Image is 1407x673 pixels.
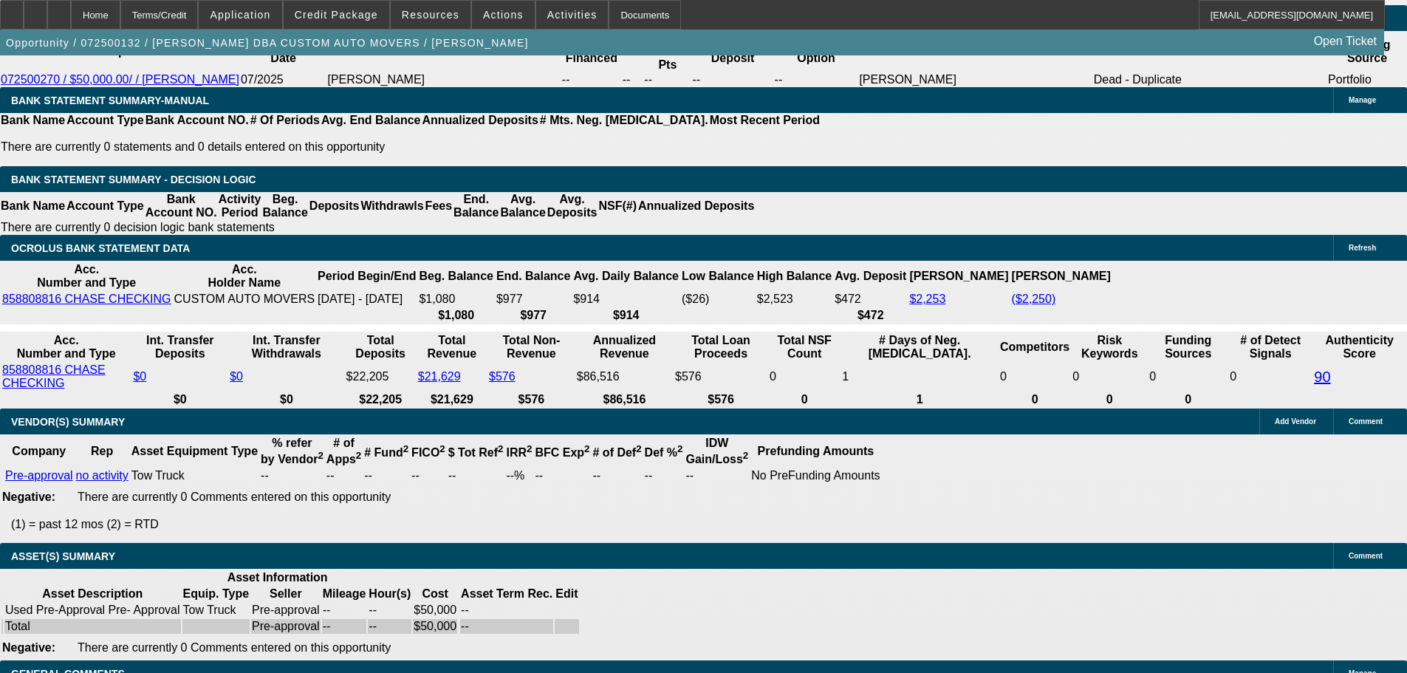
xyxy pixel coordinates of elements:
th: Withdrawls [360,192,424,220]
th: Competitors [999,333,1070,361]
a: no activity [76,469,129,482]
b: Asset Information [227,571,328,584]
td: $22,205 [346,363,416,391]
span: Manage [1349,96,1376,104]
td: -- [448,468,504,483]
a: Pre-approval [5,469,73,482]
div: $86,516 [577,370,672,383]
td: -- [322,619,367,634]
span: Comment [1349,552,1383,560]
th: $22,205 [346,392,416,407]
td: -- [326,468,362,483]
a: $2,253 [909,293,945,305]
th: Annualized Deposits [637,192,755,220]
td: CUSTOM AUTO MOVERS [174,292,316,307]
a: 858808816 CHASE CHECKING [2,363,106,389]
p: (1) = past 12 mos (2) = RTD [11,518,1407,531]
td: -- [460,619,553,634]
td: -- [685,468,749,483]
span: There are currently 0 Comments entered on this opportunity [78,491,391,503]
th: Annualized Deposits [421,113,538,128]
th: Avg. End Balance [321,113,422,128]
th: 1 [841,392,998,407]
th: Total Loan Proceeds [674,333,767,361]
td: 0 [1229,363,1312,391]
span: OCROLUS BANK STATEMENT DATA [11,242,190,254]
th: Avg. Balance [499,192,546,220]
th: Edit [555,587,578,601]
th: Acc. Number and Type [1,262,172,290]
th: Low Balance [681,262,755,290]
span: ASSET(S) SUMMARY [11,550,115,562]
a: 858808816 CHASE CHECKING [2,293,171,305]
td: $977 [496,292,571,307]
th: Activity Period [218,192,262,220]
td: -- [592,468,643,483]
th: Most Recent Period [709,113,821,128]
th: $576 [488,392,575,407]
td: $914 [572,292,679,307]
td: -- [363,468,409,483]
td: -- [411,468,446,483]
b: # Fund [364,446,408,459]
td: -- [774,72,859,87]
td: [DATE] - [DATE] [317,292,417,307]
span: Actions [483,9,524,21]
th: 0 [1072,392,1147,407]
th: # Of Periods [250,113,321,128]
th: Total Deposits [346,333,416,361]
th: Int. Transfer Deposits [132,333,227,361]
th: # Days of Neg. [MEDICAL_DATA]. [841,333,998,361]
span: Activities [547,9,598,21]
td: 0 [769,363,840,391]
span: BANK STATEMENT SUMMARY-MANUAL [11,95,209,106]
b: # of Def [593,446,642,459]
td: 1 [841,363,998,391]
a: ($2,250) [1012,293,1056,305]
a: Open Ticket [1308,29,1383,54]
span: Add Vendor [1275,417,1316,426]
th: Total Revenue [417,333,487,361]
b: Asset Term Rec. [461,587,552,600]
th: $0 [229,392,343,407]
td: -- [460,603,553,618]
th: Risk Keywords [1072,333,1147,361]
span: Refresh [1349,244,1376,252]
td: $50,000 [413,603,457,618]
th: $0 [132,392,227,407]
th: $914 [572,308,679,323]
th: Period Begin/End [317,262,417,290]
td: $576 [674,363,767,391]
span: Bank Statement Summary - Decision Logic [11,174,256,185]
p: There are currently 0 statements and 0 details entered on this opportunity [1,140,820,154]
b: Cost [422,587,448,600]
th: Sum of the Total NSF Count and Total Overdraft Fee Count from Ocrolus [769,333,840,361]
th: $472 [834,308,907,323]
b: $ Tot Ref [448,446,504,459]
b: % refer by Vendor [261,437,323,465]
td: Portfolio [1327,72,1407,87]
b: FICO [411,446,445,459]
b: IDW Gain/Loss [685,437,748,465]
b: Def % [645,446,683,459]
sup: 2 [318,450,323,461]
button: Application [199,1,281,29]
th: $977 [496,308,571,323]
sup: 2 [498,443,503,454]
span: Application [210,9,270,21]
button: Credit Package [284,1,389,29]
th: 0 [1148,392,1228,407]
b: Negative: [2,491,55,503]
td: -- [561,72,622,87]
span: Credit Package [295,9,378,21]
div: Used Pre-Approval Pre- Approval [5,604,180,617]
td: -- [534,468,590,483]
a: $0 [230,370,243,383]
th: Authenticity Score [1313,333,1406,361]
th: NSF(#) [598,192,637,220]
td: $1,080 [418,292,493,307]
td: -- [622,72,644,87]
sup: 2 [439,443,445,454]
b: # of Apps [326,437,361,465]
th: High Balance [756,262,832,290]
